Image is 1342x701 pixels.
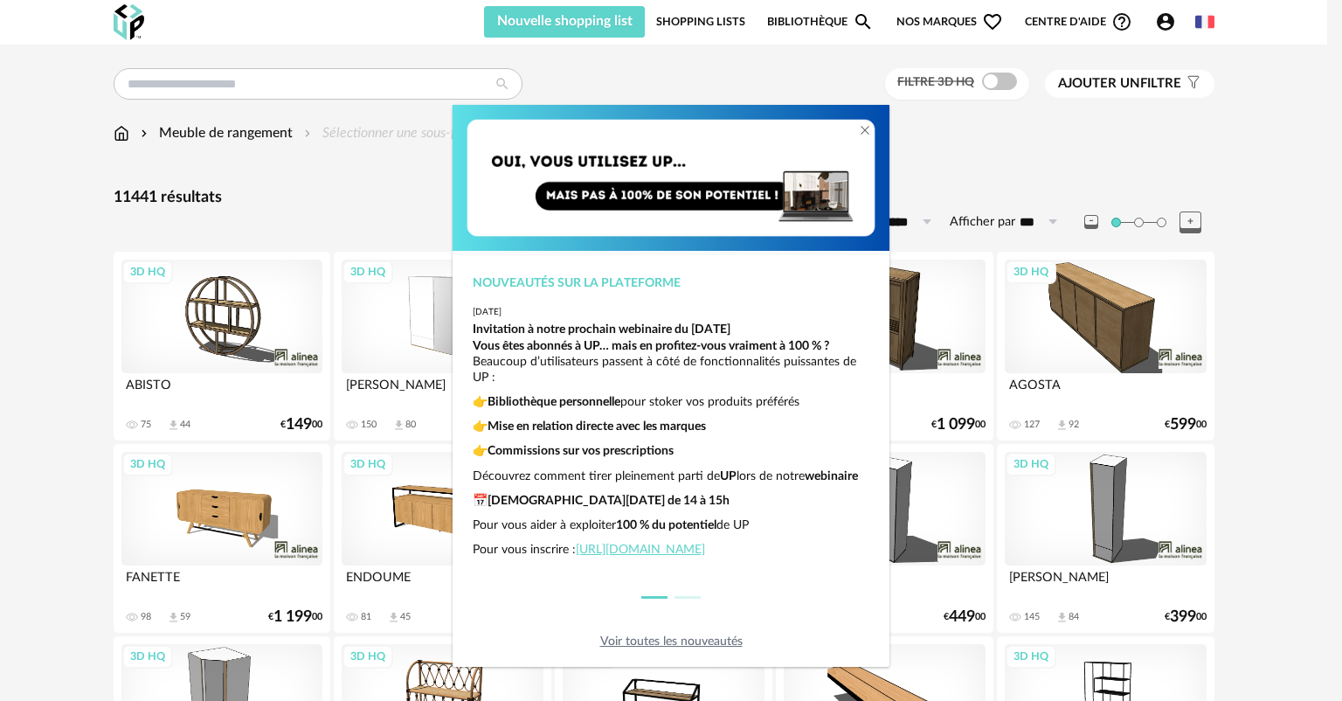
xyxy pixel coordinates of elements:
div: Nouveautés sur la plateforme [473,275,870,291]
p: 👉 [473,443,870,459]
strong: Vous êtes abonnés à UP… mais en profitez-vous vraiment à 100 % ? [473,340,829,352]
strong: Bibliothèque personnelle [488,396,620,408]
p: 📅 [473,493,870,509]
strong: Commissions sur vos prescriptions [488,445,674,457]
div: Invitation à notre prochain webinaire du [DATE] [473,322,870,337]
strong: UP [720,470,737,482]
a: Voir toutes les nouveautés [600,635,743,648]
p: 👉 [473,419,870,434]
p: Pour vous inscrire : [473,542,870,558]
p: Pour vous aider à exploiter de UP [473,517,870,533]
p: Découvrez comment tirer pleinement parti de lors de notre [473,468,870,484]
div: [DATE] [473,307,870,318]
strong: [DEMOGRAPHIC_DATA][DATE] de 14 à 15h [488,495,730,507]
div: dialog [453,105,889,667]
strong: webinaire [805,470,858,482]
strong: Mise en relation directe avec les marques [488,420,706,433]
p: Beaucoup d’utilisateurs passent à côté de fonctionnalités puissantes de UP : [473,338,870,386]
strong: 100 % du potentiel [616,519,716,531]
a: [URL][DOMAIN_NAME] [576,544,705,556]
img: Copie%20de%20Orange%20Yellow%20Gradient%20Minimal%20Coming%20Soon%20Email%20Header%20(1)%20(1).png [453,105,889,251]
p: 👉 pour stoker vos produits préférés [473,394,870,410]
button: Close [858,122,872,141]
